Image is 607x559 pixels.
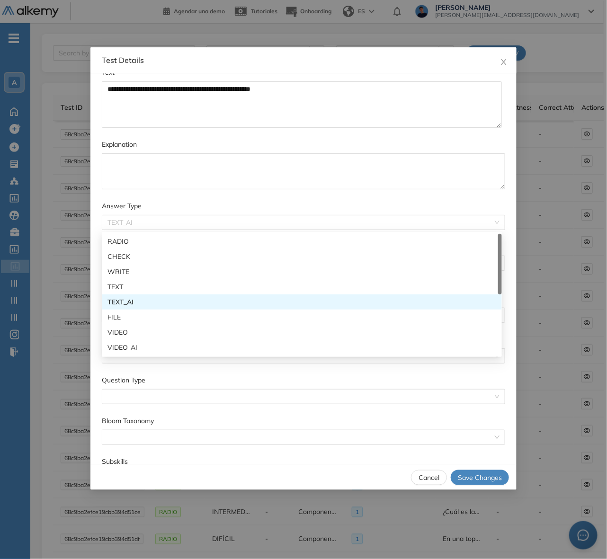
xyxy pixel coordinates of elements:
[419,472,439,483] span: Cancel
[102,249,502,264] div: CHECK
[102,81,502,128] textarea: Text
[102,325,502,340] div: VIDEO
[107,266,496,277] div: WRITE
[107,215,500,230] span: TEXT_AI
[107,312,496,322] div: FILE
[102,201,142,211] label: Answer Type
[102,375,145,385] label: Question Type
[107,282,496,292] div: TEXT
[102,264,502,279] div: WRITE
[500,58,508,66] span: close
[102,153,505,189] textarea: Explanation
[491,47,517,73] button: Close
[107,236,496,247] div: RADIO
[102,340,502,355] div: VIDEO_AI
[102,234,502,249] div: RADIO
[102,416,154,426] label: Bloom Taxonomy
[102,139,137,150] label: Explanation
[411,470,447,485] button: Cancel
[458,472,502,483] span: Save Changes
[102,55,505,65] div: Test Details
[102,310,502,325] div: FILE
[107,342,496,353] div: VIDEO_AI
[102,294,502,310] div: TEXT_AI
[107,251,496,262] div: CHECK
[102,456,128,467] label: Subskills
[107,327,496,337] div: VIDEO
[107,297,496,307] div: TEXT_AI
[102,279,502,294] div: TEXT
[451,470,509,485] button: Save Changes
